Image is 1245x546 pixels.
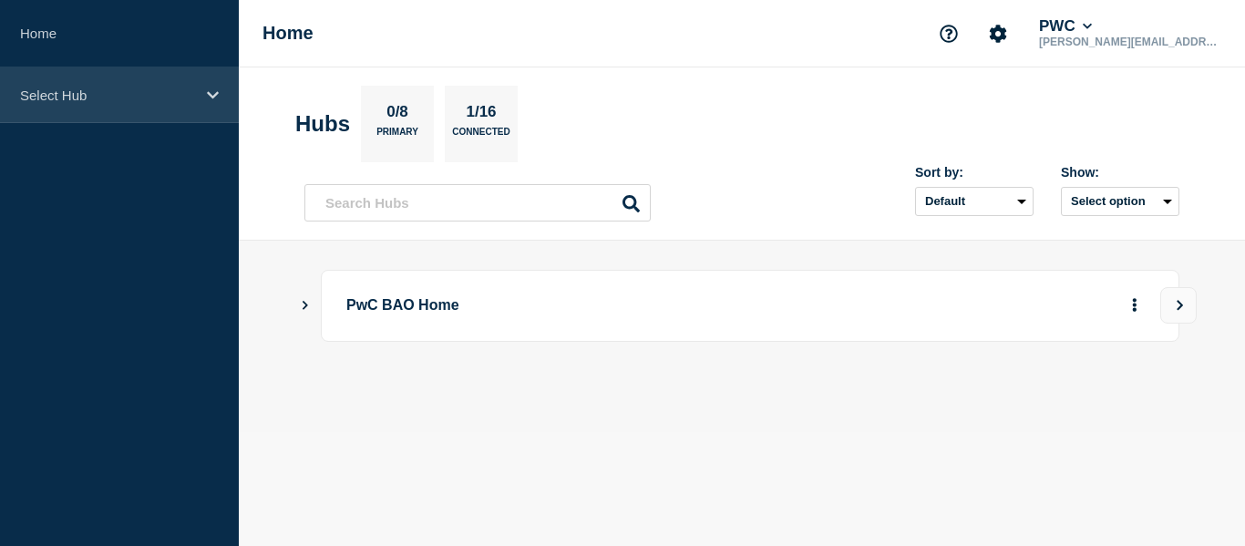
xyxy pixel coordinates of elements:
button: Show Connected Hubs [301,299,310,313]
div: Show: [1061,165,1179,180]
div: Sort by: [915,165,1034,180]
p: PwC BAO Home [346,289,850,323]
button: Support [930,15,968,53]
button: Select option [1061,187,1179,216]
h2: Hubs [295,111,350,137]
p: Select Hub [20,88,195,103]
p: [PERSON_NAME][EMAIL_ADDRESS][PERSON_NAME][DOMAIN_NAME] [1035,36,1225,48]
button: View [1160,287,1197,324]
p: Primary [376,127,418,146]
button: More actions [1123,289,1147,323]
select: Sort by [915,187,1034,216]
button: PWC [1035,17,1096,36]
button: Account settings [979,15,1017,53]
p: 0/8 [380,103,416,127]
p: 1/16 [459,103,503,127]
input: Search Hubs [304,184,651,221]
h1: Home [262,23,314,44]
p: Connected [452,127,509,146]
